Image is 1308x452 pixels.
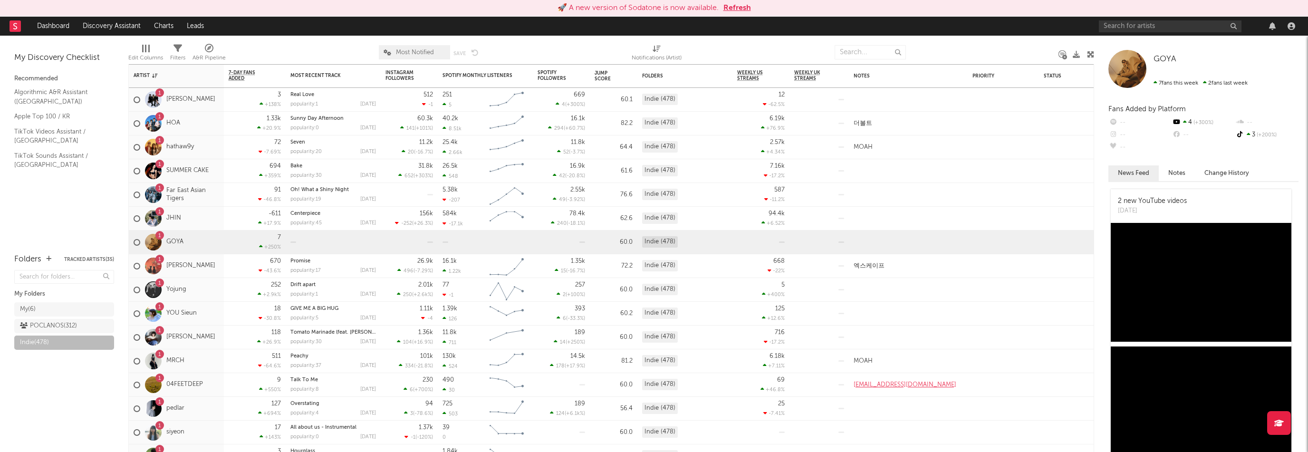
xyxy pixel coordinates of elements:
svg: Chart title [485,326,528,349]
span: 42 [559,173,565,179]
span: -3.92 % [567,197,584,202]
div: 251 [442,92,452,98]
div: [DATE] [360,125,376,131]
div: Sunny Day Afternoon [290,116,376,121]
a: [PERSON_NAME] [166,333,215,341]
div: +17.9 % [258,220,281,226]
div: 125 [775,306,785,312]
a: Bake [290,163,302,169]
div: -7.69 % [259,149,281,155]
span: +101 % [416,126,432,131]
div: 716 [775,329,785,336]
span: +300 % [567,102,584,107]
a: Drift apart [290,282,316,288]
div: Notifications (Artist) [632,52,682,64]
div: -30.8 % [259,315,281,321]
span: -33.3 % [567,316,584,321]
div: ( ) [554,339,585,345]
div: 60.2 [595,308,633,319]
div: 393 [575,306,585,312]
a: Dashboard [30,17,76,36]
div: [DATE] [360,173,376,178]
div: Priority [972,73,1010,79]
div: +12.6 % [762,315,785,321]
span: 104 [403,340,412,345]
div: 61.6 [595,165,633,177]
div: My Folders [14,289,114,300]
div: 1.22k [442,268,461,274]
div: 7 [278,234,281,240]
div: 31.8k [418,163,433,169]
div: ( ) [557,315,585,321]
div: 78.4k [569,211,585,217]
div: 711 [442,339,456,346]
div: ( ) [557,149,585,155]
svg: Chart title [485,88,528,112]
a: Yojung [166,286,186,294]
div: 77 [442,282,449,288]
div: ( ) [557,291,585,298]
span: Weekly UK Streams [794,70,830,81]
div: Drift apart [290,282,376,288]
span: 496 [404,269,414,274]
div: 18 [274,306,281,312]
button: Undo the changes to the current view. [471,48,479,57]
div: Artist [134,73,205,78]
div: +400 % [762,291,785,298]
svg: Chart title [485,183,528,207]
div: ( ) [553,173,585,179]
span: -16.7 % [567,269,584,274]
div: 130k [442,353,456,359]
input: Search for artists [1099,20,1241,32]
div: 60.1 [595,94,633,106]
div: MOAH [849,144,877,151]
div: 72 [274,139,281,145]
div: ( ) [400,125,433,131]
div: 94.4k [769,211,785,217]
div: 1.36k [418,329,433,336]
div: +359 % [259,173,281,179]
span: +16.9 % [414,340,432,345]
div: [DATE] [360,292,376,297]
div: +138 % [260,101,281,107]
span: +300 % [1192,120,1213,125]
div: ( ) [402,149,433,155]
div: GIVE ME A BIG HUG [290,306,376,311]
div: popularity: 17 [290,268,321,273]
div: -- [1108,116,1172,129]
a: [PERSON_NAME] [166,96,215,104]
div: popularity: 19 [290,197,321,202]
div: 118 [271,329,281,336]
a: All about us - Instrumental [290,425,356,430]
div: 548 [442,173,458,179]
a: Tomato Marinade (feat. [PERSON_NAME]) [290,330,393,335]
div: 252 [271,282,281,288]
div: Indie (478) [642,189,678,200]
div: My Discovery Checklist [14,52,114,64]
div: 60.0 [595,284,633,296]
a: Algorithmic A&R Assistant ([GEOGRAPHIC_DATA]) [14,87,105,106]
span: 652 [404,173,414,179]
div: Instagram Followers [385,70,419,81]
div: +26.9 % [257,339,281,345]
div: ( ) [397,291,433,298]
span: -252 [401,221,412,226]
div: Indie (478) [642,117,678,129]
div: popularity: 1 [290,102,318,107]
span: 141 [406,126,414,131]
div: Indie (478) [642,260,678,271]
div: popularity: 1 [290,292,318,297]
div: Spotify Followers [538,70,571,81]
a: HOA [166,119,180,127]
div: 2.01k [418,282,433,288]
span: 20 [408,150,414,155]
svg: Chart title [485,207,528,231]
div: Notifications (Artist) [632,40,682,68]
div: 16.9k [570,163,585,169]
span: +60.7 % [565,126,584,131]
span: 2 fans last week [1154,80,1248,86]
span: Most Notified [396,49,434,56]
span: +100 % [567,292,584,298]
input: Search for folders... [14,270,114,284]
a: 04FEETDEEP [166,381,203,389]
